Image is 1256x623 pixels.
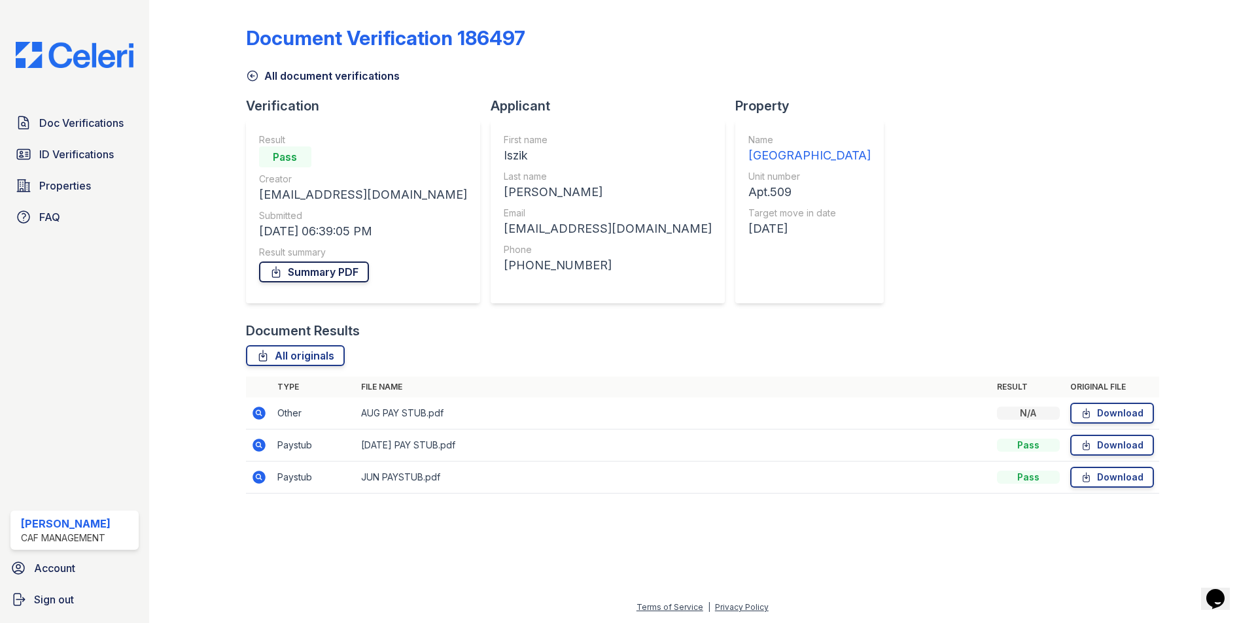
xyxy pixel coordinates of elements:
[10,141,139,167] a: ID Verifications
[356,462,992,494] td: JUN PAYSTUB.pdf
[246,345,345,366] a: All originals
[246,68,400,84] a: All document verifications
[5,42,144,68] img: CE_Logo_Blue-a8612792a0a2168367f1c8372b55b34899dd931a85d93a1a3d3e32e68fde9ad4.png
[39,178,91,194] span: Properties
[504,133,712,146] div: First name
[272,397,356,429] td: Other
[491,97,735,115] div: Applicant
[504,207,712,220] div: Email
[748,220,871,238] div: [DATE]
[504,220,712,238] div: [EMAIL_ADDRESS][DOMAIN_NAME]
[708,602,710,612] div: |
[748,146,871,165] div: [GEOGRAPHIC_DATA]
[246,97,491,115] div: Verification
[504,183,712,201] div: [PERSON_NAME]
[997,439,1060,452] div: Pass
[504,146,712,165] div: Iszik
[748,207,871,220] div: Target move in date
[39,146,114,162] span: ID Verifications
[34,592,74,607] span: Sign out
[259,261,369,282] a: Summary PDF
[356,429,992,462] td: [DATE] PAY STUB.pdf
[504,170,712,183] div: Last name
[748,133,871,165] a: Name [GEOGRAPHIC_DATA]
[1070,403,1154,424] a: Download
[10,173,139,199] a: Properties
[992,377,1065,397] th: Result
[21,531,111,545] div: CAF Management
[246,322,360,340] div: Document Results
[997,407,1060,420] div: N/A
[637,602,703,612] a: Terms of Service
[246,26,525,50] div: Document Verification 186497
[259,133,467,146] div: Result
[259,222,467,241] div: [DATE] 06:39:05 PM
[504,256,712,275] div: [PHONE_NUMBER]
[504,243,712,256] div: Phone
[715,602,769,612] a: Privacy Policy
[259,209,467,222] div: Submitted
[5,586,144,613] a: Sign out
[34,560,75,576] span: Account
[39,209,60,225] span: FAQ
[272,462,356,494] td: Paystub
[1201,571,1243,610] iframe: chat widget
[259,186,467,204] div: [EMAIL_ADDRESS][DOMAIN_NAME]
[272,377,356,397] th: Type
[39,115,124,131] span: Doc Verifications
[735,97,894,115] div: Property
[5,555,144,581] a: Account
[272,429,356,462] td: Paystub
[259,146,311,167] div: Pass
[997,471,1060,484] div: Pass
[10,204,139,230] a: FAQ
[748,133,871,146] div: Name
[21,516,111,531] div: [PERSON_NAME]
[356,397,992,429] td: AUG PAY STUB.pdf
[356,377,992,397] th: File name
[1065,377,1159,397] th: Original file
[748,183,871,201] div: Apt.509
[1070,435,1154,456] a: Download
[748,170,871,183] div: Unit number
[259,173,467,186] div: Creator
[10,110,139,136] a: Doc Verifications
[259,246,467,259] div: Result summary
[1070,467,1154,488] a: Download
